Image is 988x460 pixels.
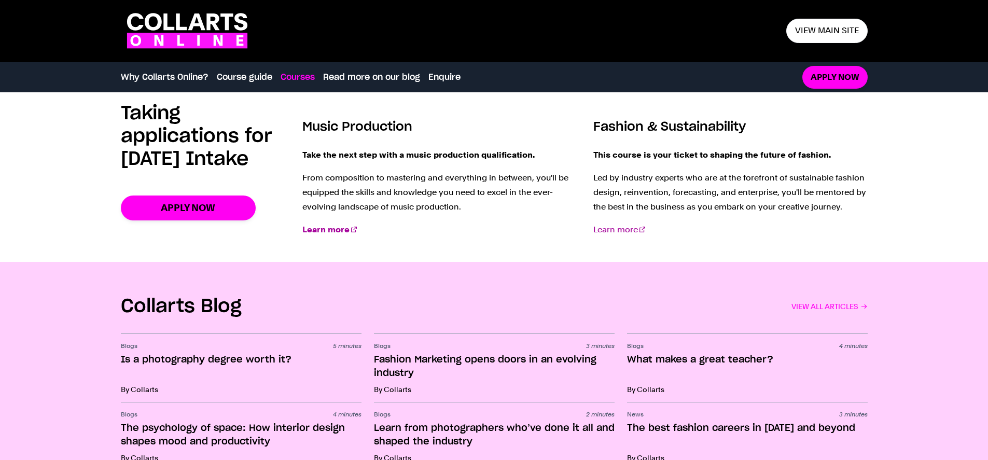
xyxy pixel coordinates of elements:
a: Apply now [121,196,256,220]
h3: Learn from photographers who’ve done it all and shaped the industry [374,422,615,449]
h3: What makes a great teacher? [627,353,868,380]
h3: The best fashion careers in [DATE] and beyond [627,422,868,449]
span: 2 minutes [586,411,615,417]
span: Blogs [121,411,137,417]
strong: Learn more [302,225,350,234]
a: VIEW ALL ARTICLES [791,299,868,314]
h3: Fashion & Sustainability [593,119,868,135]
span: News [627,411,644,417]
span: Led by industry experts who are at the forefront of sustainable fashion design, reinvention, fore... [593,173,866,212]
a: Blogs 5 minutes Is a photography degree worth it? By Collarts [121,334,361,403]
h3: The psychology of space: How interior design shapes mood and productivity [121,422,361,449]
span: Blogs [374,343,391,349]
span: 5 minutes [333,343,361,349]
span: 4 minutes [333,411,361,417]
span: Blogs [121,343,137,349]
a: Learn more [593,225,645,234]
a: Learn more [302,225,357,234]
span: 3 minutes [839,411,868,417]
h3: Fashion Marketing opens doors in an evolving industry [374,353,615,380]
a: Why Collarts Online? [121,71,208,83]
span: 3 minutes [586,343,615,349]
a: Courses [281,71,315,83]
a: Read more on our blog [323,71,420,83]
a: Blogs 4 minutes What makes a great teacher? By Collarts [627,334,868,403]
a: View main site [786,19,868,43]
span: Blogs [374,411,391,417]
h3: Music Production [302,119,577,135]
span: 4 minutes [839,343,868,349]
span: Blogs [627,343,644,349]
p: By Collarts [121,384,361,395]
strong: This course is your ticket to shaping the future of fashion. [593,150,831,160]
a: Enquire [428,71,461,83]
h3: Is a photography degree worth it? [121,353,361,380]
p: From composition to mastering and everything in between, you'll be equipped the skills and knowle... [302,171,577,214]
h2: Collarts Blog [121,295,242,318]
strong: Take the next step with a music production qualification. [302,150,535,160]
p: By Collarts [627,384,868,395]
h2: Taking applications for [DATE] Intake [121,102,302,171]
a: Course guide [217,71,272,83]
a: Apply now [802,66,868,89]
a: Blogs 3 minutes Fashion Marketing opens doors in an evolving industry By Collarts [374,334,615,403]
p: By Collarts [374,384,615,395]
